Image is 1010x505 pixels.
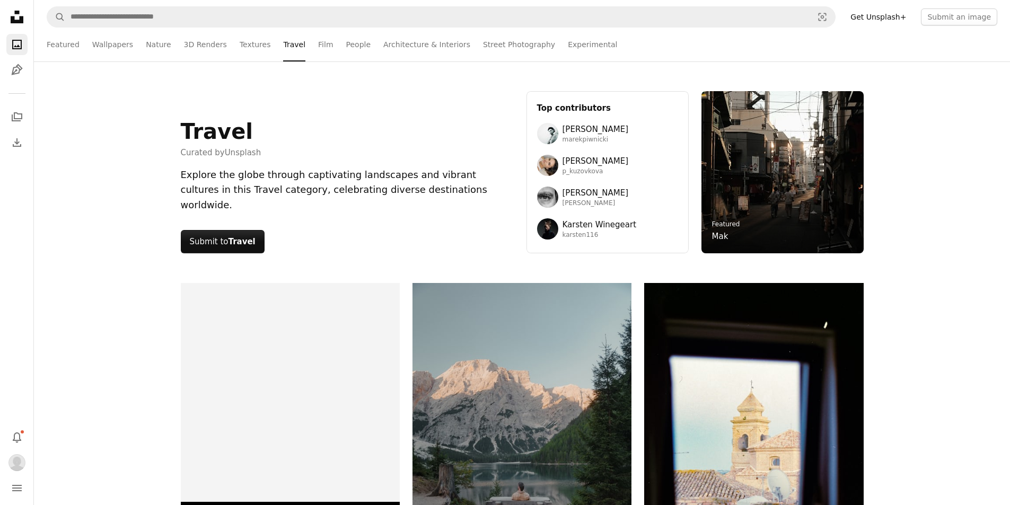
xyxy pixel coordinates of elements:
button: Visual search [810,7,835,27]
button: Submit to Travel [181,230,265,253]
button: Submit an image [921,8,997,25]
a: Nature [146,28,171,61]
a: Featured [712,220,740,228]
h1: Travel [181,119,261,144]
a: Mak [712,230,728,243]
a: Avatar of user Marek Piwnicki[PERSON_NAME]marekpiwnicki [537,123,678,144]
div: Explore the globe through captivating landscapes and vibrant cultures in this Travel category, ce... [181,167,514,213]
button: Notifications [6,427,28,448]
img: Avatar of user Brian Wilson [8,454,25,471]
a: Avatar of user Polina Kuzovkova[PERSON_NAME]p_kuzovkova [537,155,678,176]
a: Street Photography [483,28,555,61]
img: Avatar of user Francesco Ungaro [537,187,558,208]
img: Avatar of user Marek Piwnicki [537,123,558,144]
a: Photos [6,34,28,55]
a: 3D Renders [184,28,227,61]
a: Architecture & Interiors [383,28,470,61]
span: marekpiwnicki [563,136,629,144]
a: Textures [240,28,271,61]
span: p_kuzovkova [563,167,629,176]
button: Menu [6,477,28,499]
span: [PERSON_NAME] [563,199,629,208]
a: Featured [47,28,80,61]
button: Profile [6,452,28,473]
span: Curated by [181,146,261,159]
a: Person sits at picnic table overlooking mountain lake. [412,442,631,452]
a: Avatar of user Karsten WinegeartKarsten Winegeartkarsten116 [537,218,678,240]
a: Download History [6,132,28,153]
strong: Travel [229,237,256,246]
a: Film [318,28,333,61]
form: Find visuals sitewide [47,6,836,28]
a: Get Unsplash+ [844,8,912,25]
span: [PERSON_NAME] [563,155,629,167]
a: Avatar of user Francesco Ungaro[PERSON_NAME][PERSON_NAME] [537,187,678,208]
h3: Top contributors [537,102,678,114]
img: Avatar of user Karsten Winegeart [537,218,558,240]
a: View of church tower through a window frame [644,439,863,449]
a: Collections [6,107,28,128]
a: Illustrations [6,59,28,81]
a: Experimental [568,28,617,61]
span: karsten116 [563,231,637,240]
span: [PERSON_NAME] [563,123,629,136]
a: People [346,28,371,61]
a: Unsplash [225,148,261,157]
button: Search Unsplash [47,7,65,27]
span: Karsten Winegeart [563,218,637,231]
img: Avatar of user Polina Kuzovkova [537,155,558,176]
span: [PERSON_NAME] [563,187,629,199]
a: Wallpapers [92,28,133,61]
